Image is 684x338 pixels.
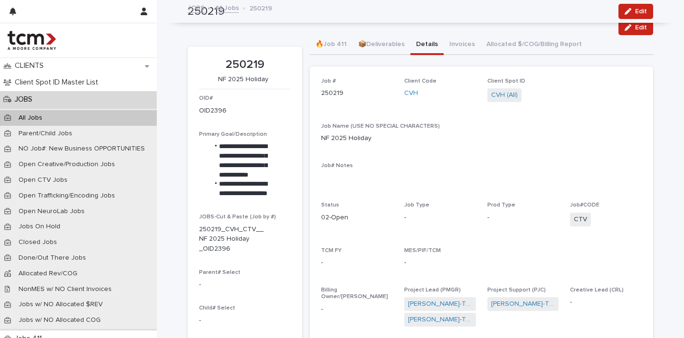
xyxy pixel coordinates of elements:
p: Jobs On Hold [11,223,68,231]
p: NF 2025 Holiday [321,133,642,143]
p: Client Spot ID Master List [11,78,106,87]
span: MES/PIF/TCM [404,248,441,253]
p: Open CTV Jobs [11,176,75,184]
p: 250219 [199,58,291,72]
span: OID# [199,95,213,101]
a: CVH [404,88,418,98]
span: Edit [635,24,647,31]
p: NF 2025 Holiday [199,75,287,84]
p: 250219_CVH_CTV__NF 2025 Holiday _OID2396 [199,225,268,254]
span: Project Lead (PMGR) [404,287,461,293]
span: Job Type [404,202,429,208]
span: CTV [570,213,591,226]
p: OID2396 [199,106,227,116]
p: Allocated Rev/COG [11,270,85,278]
p: JOBS [11,95,40,104]
p: 250219 [321,88,343,98]
p: - [404,213,476,223]
button: Allocated $/COG/Billing Report [481,35,588,55]
p: Jobs w/ NO Allocated $REV [11,300,110,309]
p: 02-Open [321,213,393,223]
a: [PERSON_NAME]-TCM [408,299,472,309]
span: Job#CODE [570,202,599,208]
a: All Jobs [215,2,239,13]
p: - [199,280,291,290]
span: JOBS-Cut & Paste (Job by #) [199,214,276,220]
p: All Jobs [11,114,50,122]
p: NonMES w/ NO Client Invoices [11,285,119,293]
p: - [404,258,476,268]
span: Job Name (USE NO SPECIAL CHARACTERS) [321,123,440,129]
span: Job# Notes [321,163,353,169]
span: Client Spot ID [487,78,525,84]
button: Edit [618,20,653,35]
p: - [570,297,642,307]
span: Status [321,202,339,208]
p: - [321,304,393,314]
button: 📦Deliverables [352,35,410,55]
a: JOBS [188,2,205,13]
span: Primary Goal/Description [199,131,267,137]
span: Client Code [404,78,437,84]
p: Jobs w/ NO Allocated COG [11,316,108,324]
a: CVH (All) [491,90,518,100]
a: [PERSON_NAME]-TCM [491,299,555,309]
span: Job # [321,78,336,84]
p: Parent/Child Jobs [11,130,80,138]
span: Child# Select [199,305,235,311]
span: Prod Type [487,202,515,208]
p: Closed Jobs [11,238,65,246]
button: Invoices [444,35,481,55]
span: Billing Owner/[PERSON_NAME] [321,287,388,300]
span: Creative Lead (CRL) [570,287,624,293]
button: 🔥Job 411 [310,35,352,55]
p: Open Trafficking/Encoding Jobs [11,192,123,200]
span: Parent# Select [199,270,240,275]
p: Open Creative/Production Jobs [11,160,123,169]
p: 250219 [249,2,272,13]
p: Done/Out There Jobs [11,254,94,262]
button: Details [410,35,444,55]
p: NO Job#: New Business OPPORTUNITIES [11,145,152,153]
span: Project Support (PJC) [487,287,546,293]
p: - [321,258,393,268]
p: CLIENTS [11,61,51,70]
img: 4hMmSqQkux38exxPVZHQ [8,31,56,50]
p: - [199,316,291,326]
a: [PERSON_NAME]-TCM [408,315,472,325]
p: Open NeuroLab Jobs [11,207,92,216]
p: - [487,213,559,223]
span: TCM FY [321,248,342,253]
